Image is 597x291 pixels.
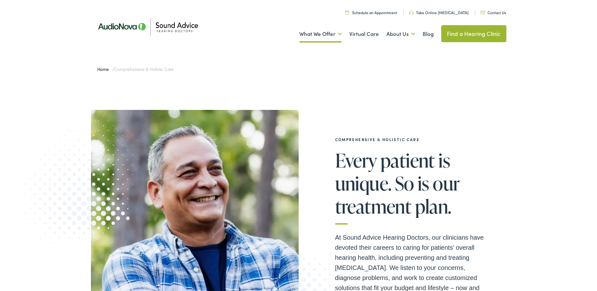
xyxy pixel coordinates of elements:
span: So [395,173,414,194]
a: What We Offer [299,22,342,46]
a: Find a Hearing Clinic [441,25,506,42]
a: Schedule an Appointment [345,10,397,15]
span: / [97,66,174,72]
a: Virtual Care [349,22,379,46]
span: Every [335,150,377,171]
img: Headphone icon in a unique green color, suggesting audio-related services or features. [409,11,414,14]
a: Take Online [MEDICAL_DATA] [409,10,469,15]
span: treatment [335,196,412,217]
span: unique. [335,173,391,194]
img: Icon representing mail communication in a unique green color, indicative of contact or communicat... [481,11,485,14]
span: Comprehensive & Holistic Care [114,66,174,72]
a: Home [97,66,112,72]
img: Calendar icon in a unique green color, symbolizing scheduling or date-related features. [345,10,349,14]
a: About Us [386,22,415,46]
span: is [438,150,450,171]
a: Contact Us [481,10,506,15]
span: patient [380,150,435,171]
span: our [433,173,459,194]
span: plan. [415,196,451,217]
a: Blog [423,22,434,46]
h2: Comprehensive & Holistic Care [335,137,486,142]
span: is [418,173,429,194]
